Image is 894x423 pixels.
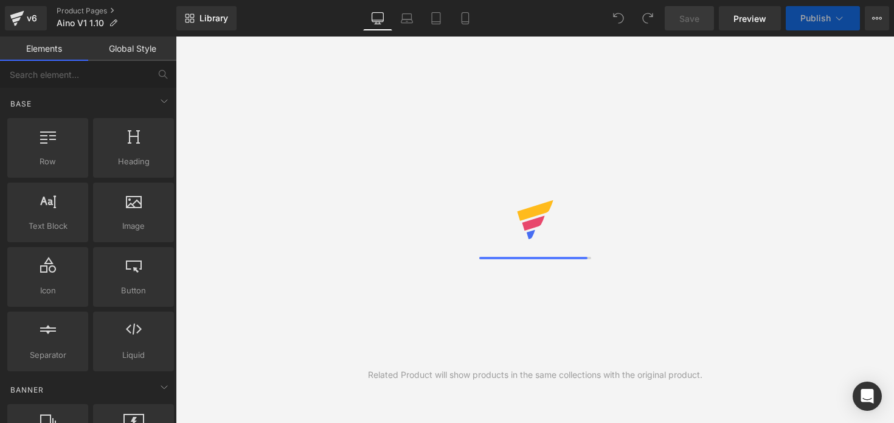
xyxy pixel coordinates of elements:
span: Heading [97,155,170,168]
span: Publish [800,13,831,23]
span: Button [97,284,170,297]
a: Mobile [451,6,480,30]
a: New Library [176,6,237,30]
span: Image [97,220,170,232]
button: Undo [606,6,631,30]
a: Desktop [363,6,392,30]
button: More [865,6,889,30]
span: Text Block [11,220,85,232]
div: Open Intercom Messenger [853,382,882,411]
span: Base [9,98,33,110]
a: Laptop [392,6,421,30]
a: v6 [5,6,47,30]
a: Global Style [88,37,176,61]
span: Row [11,155,85,168]
span: Icon [11,284,85,297]
a: Tablet [421,6,451,30]
span: Library [199,13,228,24]
button: Redo [636,6,660,30]
span: Aino V1 1.10 [57,18,104,28]
span: Preview [733,12,766,25]
span: Separator [11,349,85,362]
div: Related Product will show products in the same collections with the original product. [368,368,702,382]
a: Product Pages [57,6,176,16]
span: Banner [9,384,45,396]
span: Save [679,12,699,25]
div: v6 [24,10,40,26]
a: Preview [719,6,781,30]
span: Liquid [97,349,170,362]
button: Publish [786,6,860,30]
